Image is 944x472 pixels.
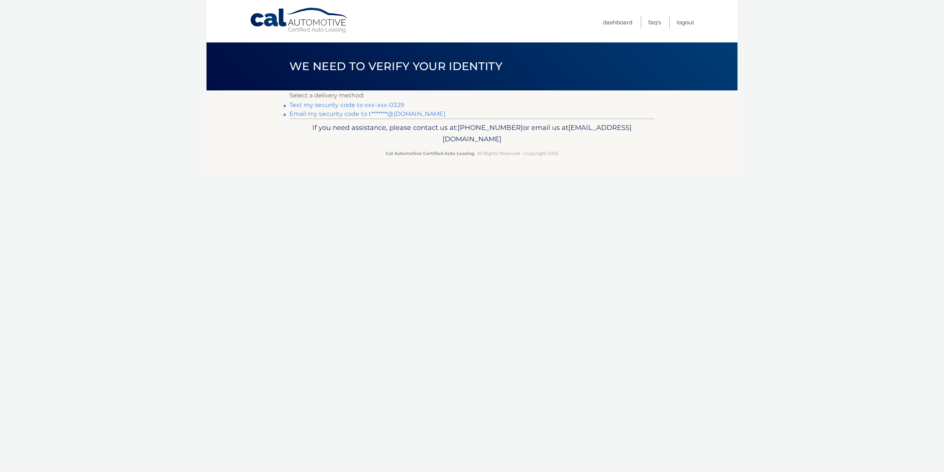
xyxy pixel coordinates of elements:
[294,122,650,145] p: If you need assistance, please contact us at: or email us at
[386,151,474,156] strong: Cal Automotive Certified Auto Leasing
[648,16,661,28] a: FAQ's
[603,16,632,28] a: Dashboard
[458,123,523,132] span: [PHONE_NUMBER]
[289,101,404,108] a: Text my security code to xxx-xxx-0329
[250,7,349,34] a: Cal Automotive
[289,90,655,101] p: Select a delivery method:
[289,110,445,117] a: Email my security code to t*******@[DOMAIN_NAME]
[294,149,650,157] p: - All Rights Reserved - Copyright 2025
[677,16,694,28] a: Logout
[289,59,502,73] span: We need to verify your identity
